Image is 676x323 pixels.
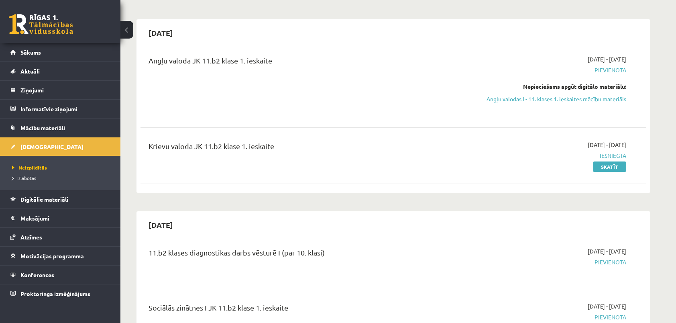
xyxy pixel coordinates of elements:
h2: [DATE] [140,23,181,42]
span: Pievienota [475,313,626,321]
a: Motivācijas programma [10,247,110,265]
div: Krievu valoda JK 11.b2 klase 1. ieskaite [149,141,463,155]
span: Pievienota [475,258,626,266]
a: Ziņojumi [10,81,110,99]
a: Maksājumi [10,209,110,227]
span: Pievienota [475,66,626,74]
a: Aktuāli [10,62,110,80]
span: [DATE] - [DATE] [588,141,626,149]
span: [DATE] - [DATE] [588,55,626,63]
a: Angļu valodas I - 11. klases 1. ieskaites mācību materiāls [475,95,626,103]
h2: [DATE] [140,215,181,234]
div: 11.b2 klases diagnostikas darbs vēsturē I (par 10. klasi) [149,247,463,262]
a: Mācību materiāli [10,119,110,137]
a: Proktoringa izmēģinājums [10,284,110,303]
span: Mācību materiāli [20,124,65,131]
legend: Informatīvie ziņojumi [20,100,110,118]
a: Atzīmes [10,228,110,246]
div: Sociālās zinātnes I JK 11.b2 klase 1. ieskaite [149,302,463,317]
span: Neizpildītās [12,164,47,171]
div: Angļu valoda JK 11.b2 klase 1. ieskaite [149,55,463,70]
span: Digitālie materiāli [20,196,68,203]
legend: Maksājumi [20,209,110,227]
span: [DEMOGRAPHIC_DATA] [20,143,83,150]
span: Iesniegta [475,151,626,160]
a: Rīgas 1. Tālmācības vidusskola [9,14,73,34]
span: Proktoringa izmēģinājums [20,290,90,297]
span: Atzīmes [20,233,42,241]
a: Izlabotās [12,174,112,182]
span: [DATE] - [DATE] [588,302,626,311]
span: Sākums [20,49,41,56]
a: Neizpildītās [12,164,112,171]
a: Skatīt [593,161,626,172]
div: Nepieciešams apgūt digitālo materiālu: [475,82,626,91]
a: Digitālie materiāli [10,190,110,209]
a: Konferences [10,266,110,284]
span: Konferences [20,271,54,278]
span: [DATE] - [DATE] [588,247,626,256]
a: [DEMOGRAPHIC_DATA] [10,137,110,156]
span: Aktuāli [20,67,40,75]
legend: Ziņojumi [20,81,110,99]
a: Informatīvie ziņojumi [10,100,110,118]
a: Sākums [10,43,110,61]
span: Izlabotās [12,175,36,181]
span: Motivācijas programma [20,252,84,260]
